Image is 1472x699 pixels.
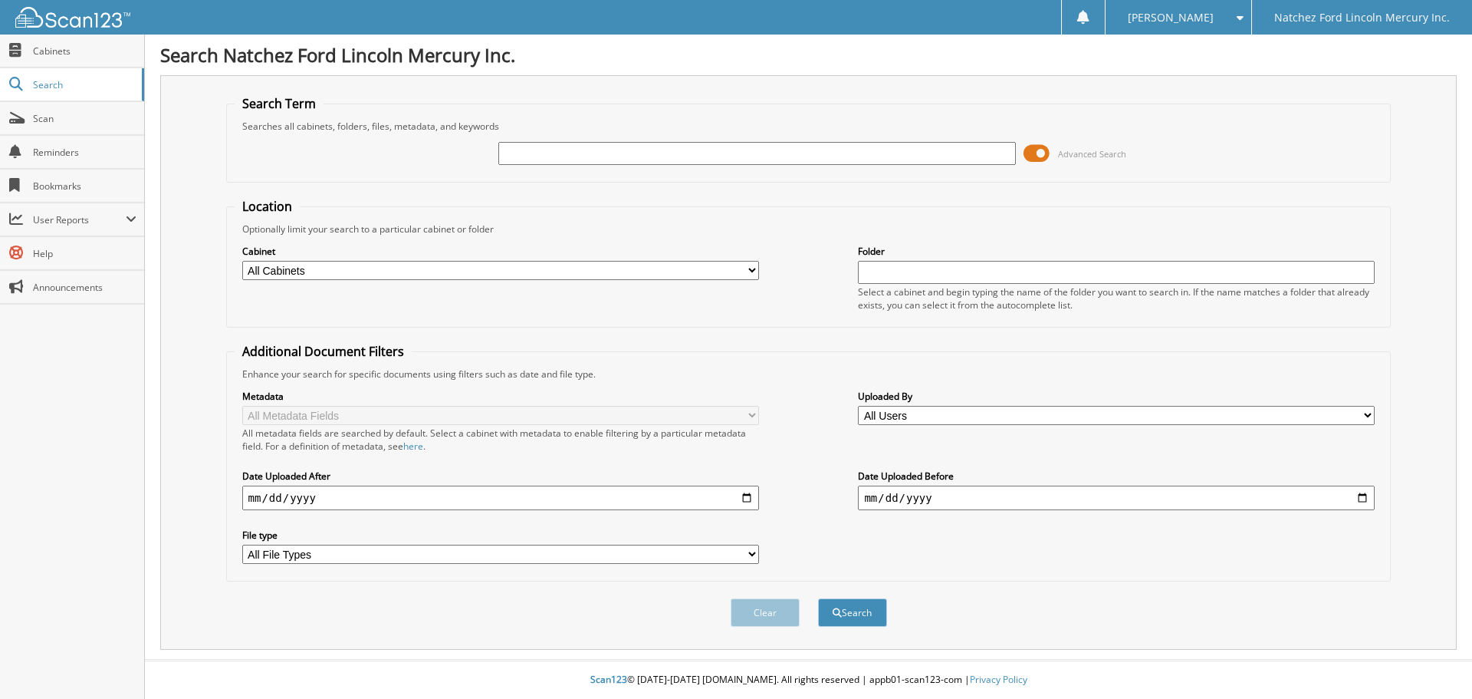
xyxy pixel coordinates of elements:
div: Enhance your search for specific documents using filters such as date and file type. [235,368,1383,381]
span: Reminders [33,146,136,159]
label: Metadata [242,390,759,403]
label: Uploaded By [858,390,1375,403]
h1: Search Natchez Ford Lincoln Mercury Inc. [160,42,1457,68]
span: Natchez Ford Lincoln Mercury Inc. [1274,13,1450,22]
div: Optionally limit your search to a particular cabinet or folder [235,223,1383,236]
label: Cabinet [242,245,759,258]
legend: Search Term [235,95,324,112]
span: Search [33,78,134,91]
button: Clear [731,598,800,627]
div: Select a cabinet and begin typing the name of the folder you want to search in. If the name match... [858,285,1375,312]
span: User Reports [33,213,126,226]
span: Announcements [33,281,136,294]
img: scan123-logo-white.svg [15,7,130,28]
input: start [242,486,759,510]
a: here [403,440,423,453]
span: Help [33,247,136,260]
button: Search [818,598,887,627]
label: Date Uploaded Before [858,470,1375,483]
a: Privacy Policy [970,673,1027,686]
legend: Additional Document Filters [235,343,412,360]
div: All metadata fields are searched by default. Select a cabinet with metadata to enable filtering b... [242,427,759,453]
label: Folder [858,245,1375,258]
legend: Location [235,198,300,215]
span: Bookmarks [33,180,136,193]
input: end [858,486,1375,510]
span: [PERSON_NAME] [1128,13,1214,22]
span: Scan123 [590,673,627,686]
div: © [DATE]-[DATE] [DOMAIN_NAME]. All rights reserved | appb01-scan123-com | [145,661,1472,699]
label: Date Uploaded After [242,470,759,483]
span: Advanced Search [1058,148,1126,160]
span: Scan [33,112,136,125]
div: Searches all cabinets, folders, files, metadata, and keywords [235,120,1383,133]
span: Cabinets [33,45,136,58]
label: File type [242,529,759,542]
